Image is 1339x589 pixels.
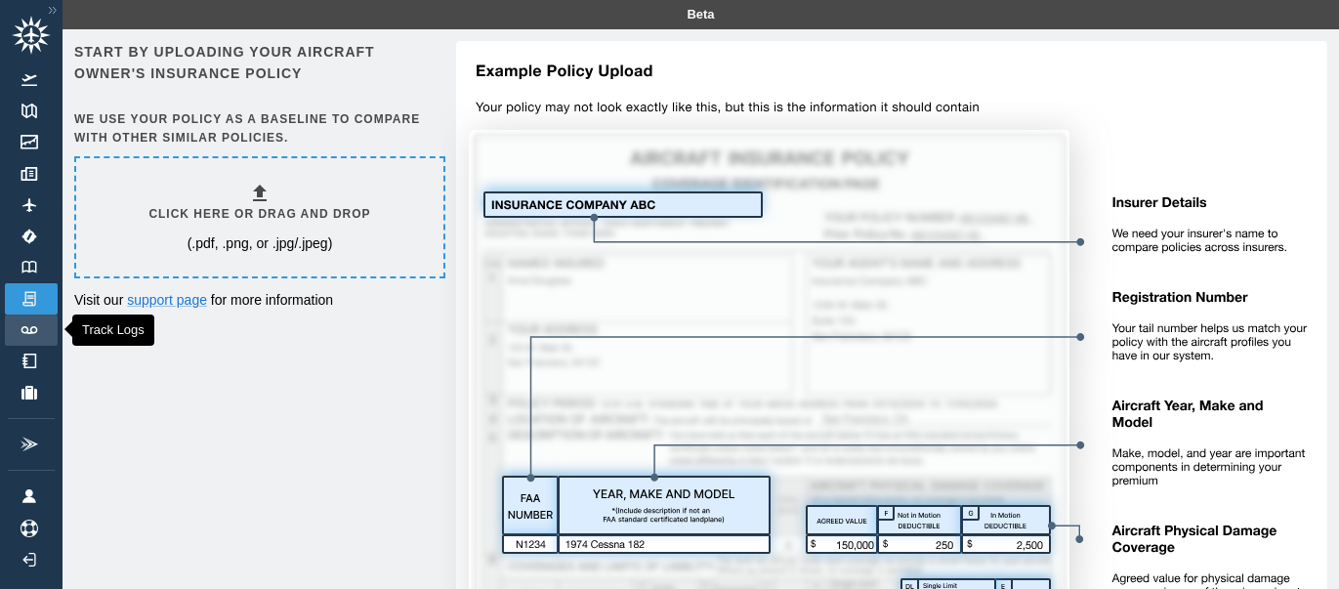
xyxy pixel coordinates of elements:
[74,41,441,85] h6: Start by uploading your aircraft owner's insurance policy
[74,290,441,310] p: Visit our for more information
[74,110,441,147] h6: We use your policy as a baseline to compare with other similar policies.
[148,205,370,224] h6: Click here or drag and drop
[188,233,333,253] p: (.pdf, .png, or .jpg/.jpeg)
[127,292,207,308] a: support page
